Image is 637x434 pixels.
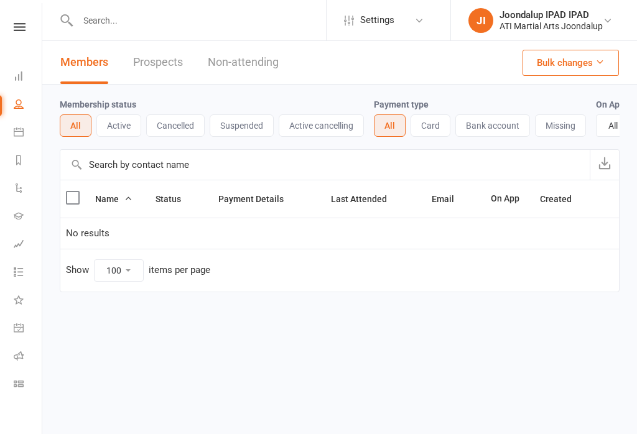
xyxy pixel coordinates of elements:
span: Settings [360,6,394,34]
button: Email [432,192,468,206]
button: Suspended [210,114,274,137]
button: Bank account [455,114,530,137]
button: Name [95,192,133,206]
button: Cancelled [146,114,205,137]
a: Calendar [14,119,42,147]
span: Payment Details [218,194,297,204]
span: Status [156,194,195,204]
div: ATI Martial Arts Joondalup [500,21,603,32]
label: Membership status [60,99,136,109]
input: Search by contact name [60,150,590,180]
a: Non-attending [208,41,279,84]
a: What's New [14,287,42,315]
div: items per page [149,265,210,275]
button: Status [156,192,195,206]
button: Card [411,114,450,137]
button: Last Attended [331,192,401,206]
button: Missing [535,114,586,137]
button: Active [96,114,141,137]
a: General attendance kiosk mode [14,315,42,343]
span: Email [432,194,468,204]
a: Class kiosk mode [14,371,42,399]
a: Assessments [14,231,42,259]
a: Prospects [133,41,183,84]
td: No results [60,218,619,249]
a: People [14,91,42,119]
span: Name [95,194,133,204]
div: Joondalup IPAD IPAD [500,9,603,21]
button: Payment Details [218,192,297,206]
a: Roll call kiosk mode [14,343,42,371]
div: JI [468,8,493,33]
div: Show [66,259,210,282]
span: Last Attended [331,194,401,204]
span: Created [540,194,585,204]
a: Reports [14,147,42,175]
a: Members [60,41,108,84]
th: On App [485,180,535,218]
a: Dashboard [14,63,42,91]
label: Payment type [374,99,429,109]
input: Search... [74,12,326,29]
button: Active cancelling [279,114,364,137]
button: All [60,114,91,137]
label: On App [596,99,625,109]
button: Bulk changes [523,50,619,76]
button: Created [540,192,585,206]
button: All [374,114,406,137]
